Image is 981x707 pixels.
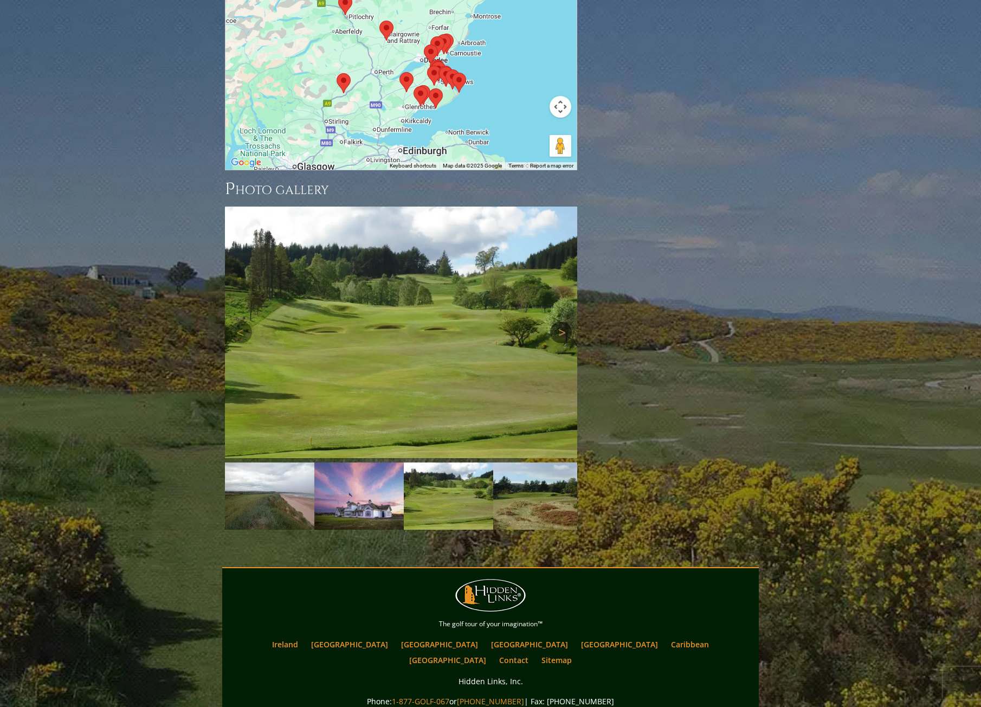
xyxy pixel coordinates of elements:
[392,696,449,706] a: 1-877-GOLF-067
[508,163,524,169] a: Terms (opens in new tab)
[225,618,756,630] p: The golf tour of your imagination™
[225,178,577,200] h3: Photo Gallery
[550,96,571,118] button: Map camera controls
[550,322,572,343] a: Next
[396,637,483,652] a: [GEOGRAPHIC_DATA]
[404,652,492,668] a: [GEOGRAPHIC_DATA]
[666,637,714,652] a: Caribbean
[443,163,502,169] span: Map data ©2025 Google
[267,637,304,652] a: Ireland
[306,637,393,652] a: [GEOGRAPHIC_DATA]
[228,156,264,170] img: Google
[486,637,573,652] a: [GEOGRAPHIC_DATA]
[228,156,264,170] a: Open this area in Google Maps (opens a new window)
[494,652,534,668] a: Contact
[576,637,663,652] a: [GEOGRAPHIC_DATA]
[225,674,756,688] p: Hidden Links, Inc.
[230,322,252,343] a: Previous
[457,696,524,706] a: [PHONE_NUMBER]
[530,163,573,169] a: Report a map error
[550,135,571,157] button: Drag Pegman onto the map to open Street View
[536,652,577,668] a: Sitemap
[390,162,436,170] button: Keyboard shortcuts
